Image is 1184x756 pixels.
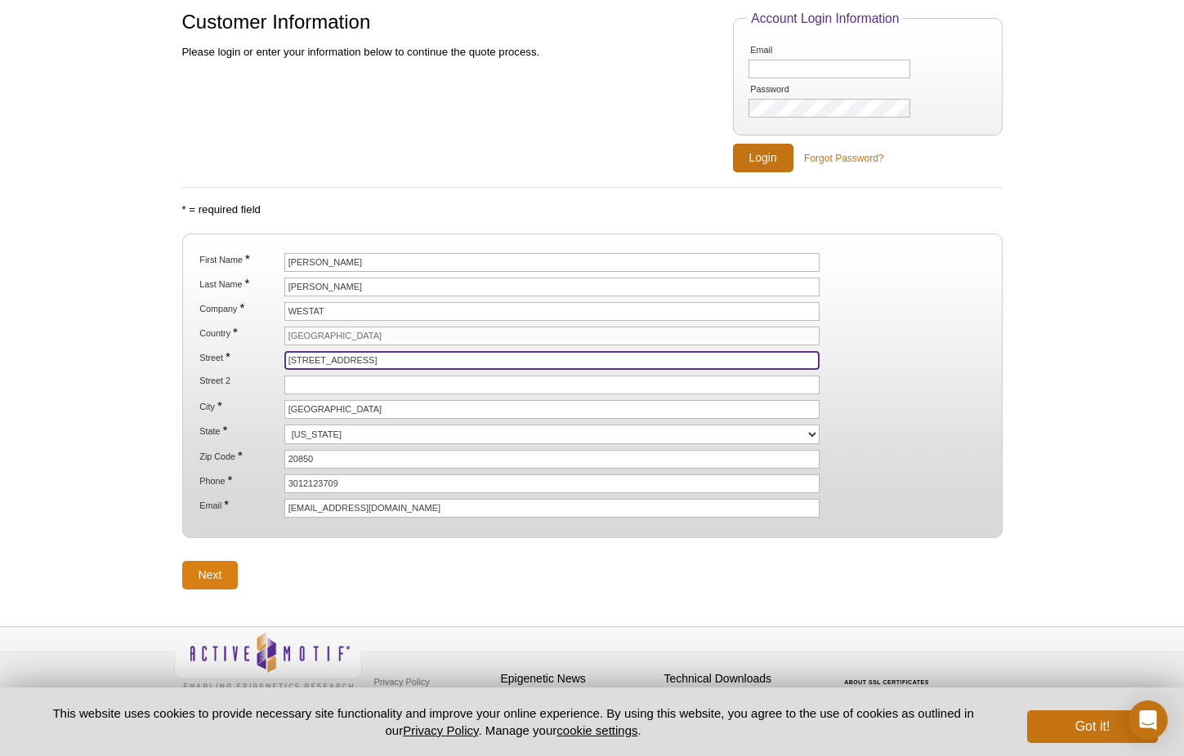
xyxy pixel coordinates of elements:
p: This website uses cookies to provide necessary site functionality and improve your online experie... [26,705,1000,739]
p: * = required field [182,202,1003,217]
label: First Name [198,253,281,265]
a: Privacy Policy [403,723,478,737]
input: Next [182,561,239,589]
button: Got it! [1027,710,1158,743]
p: Please login or enter your information below to continue the quote process. [182,45,717,60]
h1: Customer Information [182,11,717,35]
label: Phone [198,474,281,487]
a: Forgot Password? [804,151,883,166]
table: Click to Verify - This site chose Symantec SSL for secure e-commerce and confidential communicati... [828,656,950,692]
label: Last Name [198,278,281,290]
input: Login [733,144,793,172]
button: cookie settings [556,723,637,737]
h4: Technical Downloads [664,672,820,686]
label: Email [198,499,281,511]
label: City [198,400,281,412]
a: Privacy Policy [370,669,434,694]
label: Email [748,45,832,56]
label: Street 2 [198,376,281,386]
label: Zip Code [198,450,281,462]
img: Active Motif, [174,627,362,693]
label: Company [198,302,281,314]
div: Open Intercom Messenger [1128,700,1168,740]
legend: Account Login Information [747,11,903,26]
label: Password [748,84,832,95]
label: State [198,425,281,437]
label: Country [198,327,281,339]
label: Street [198,351,281,363]
h4: Epigenetic News [501,672,656,686]
a: ABOUT SSL CERTIFICATES [844,679,929,685]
